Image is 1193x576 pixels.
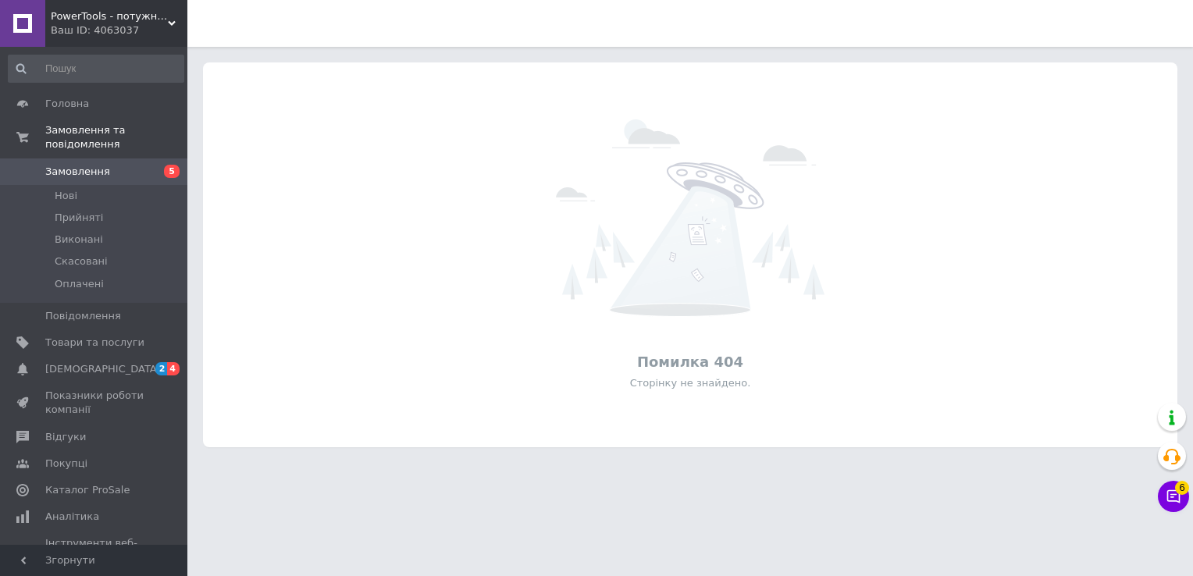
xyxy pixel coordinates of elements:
[211,376,1170,390] div: Сторінку не знайдено.
[45,457,87,471] span: Покупці
[45,336,144,350] span: Товари та послуги
[55,189,77,203] span: Нові
[45,165,110,179] span: Замовлення
[155,362,168,375] span: 2
[167,362,180,375] span: 4
[45,430,86,444] span: Відгуки
[55,233,103,247] span: Виконані
[45,483,130,497] span: Каталог ProSale
[164,165,180,178] span: 5
[45,389,144,417] span: Показники роботи компанії
[45,362,161,376] span: [DEMOGRAPHIC_DATA]
[55,277,104,291] span: Оплачені
[51,23,187,37] div: Ваш ID: 4063037
[45,536,144,564] span: Інструменти веб-майстра та SEO
[8,55,184,83] input: Пошук
[211,352,1170,372] div: Помилка 404
[1158,481,1189,512] button: Чат з покупцем6
[55,254,108,268] span: Скасовані
[1175,478,1189,492] span: 6
[45,309,121,323] span: Повідомлення
[45,97,89,111] span: Головна
[45,123,187,151] span: Замовлення та повідомлення
[45,510,99,524] span: Аналітика
[51,9,168,23] span: PowerTools - потужні інструменти
[55,211,103,225] span: Прийняті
